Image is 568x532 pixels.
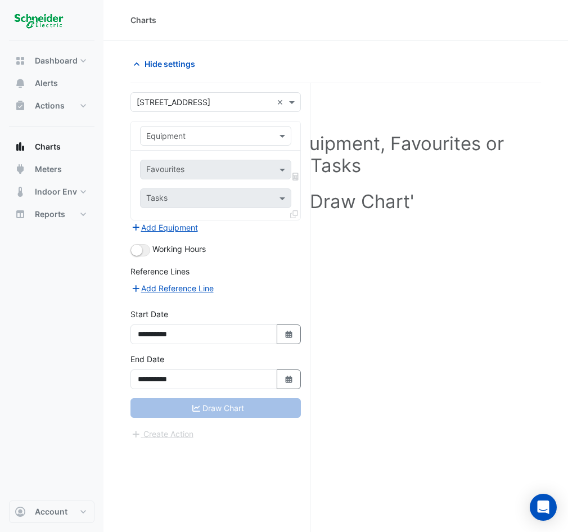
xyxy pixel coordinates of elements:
[13,9,64,31] img: Company Logo
[35,164,62,175] span: Meters
[9,203,94,226] button: Reports
[15,55,26,66] app-icon: Dashboard
[15,141,26,152] app-icon: Charts
[284,375,294,384] fa-icon: Select Date
[145,163,184,178] div: Favourites
[35,209,65,220] span: Reports
[145,58,195,70] span: Hide settings
[130,308,168,320] label: Start Date
[9,94,94,117] button: Actions
[9,136,94,158] button: Charts
[15,164,26,175] app-icon: Meters
[130,221,199,234] button: Add Equipment
[130,14,156,26] div: Charts
[15,78,26,89] app-icon: Alerts
[155,133,516,177] h1: Select a Site, Equipment, Favourites or Tasks
[9,158,94,181] button: Meters
[15,100,26,111] app-icon: Actions
[15,186,26,197] app-icon: Indoor Env
[35,100,65,111] span: Actions
[130,265,190,277] label: Reference Lines
[9,49,94,72] button: Dashboard
[130,428,194,438] app-escalated-ticket-create-button: Please correct errors first
[152,244,206,254] span: Working Hours
[277,96,286,108] span: Clear
[35,506,67,517] span: Account
[35,78,58,89] span: Alerts
[130,282,214,295] button: Add Reference Line
[290,209,298,219] span: Clone Favourites and Tasks from this Equipment to other Equipment
[9,72,94,94] button: Alerts
[130,353,164,365] label: End Date
[291,172,301,181] span: Choose Function
[155,191,516,213] h1: Click 'Draw Chart'
[35,186,77,197] span: Indoor Env
[145,192,168,206] div: Tasks
[9,501,94,523] button: Account
[130,54,202,74] button: Hide settings
[530,494,557,521] div: Open Intercom Messenger
[9,181,94,203] button: Indoor Env
[35,55,78,66] span: Dashboard
[284,330,294,339] fa-icon: Select Date
[35,141,61,152] span: Charts
[15,209,26,220] app-icon: Reports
